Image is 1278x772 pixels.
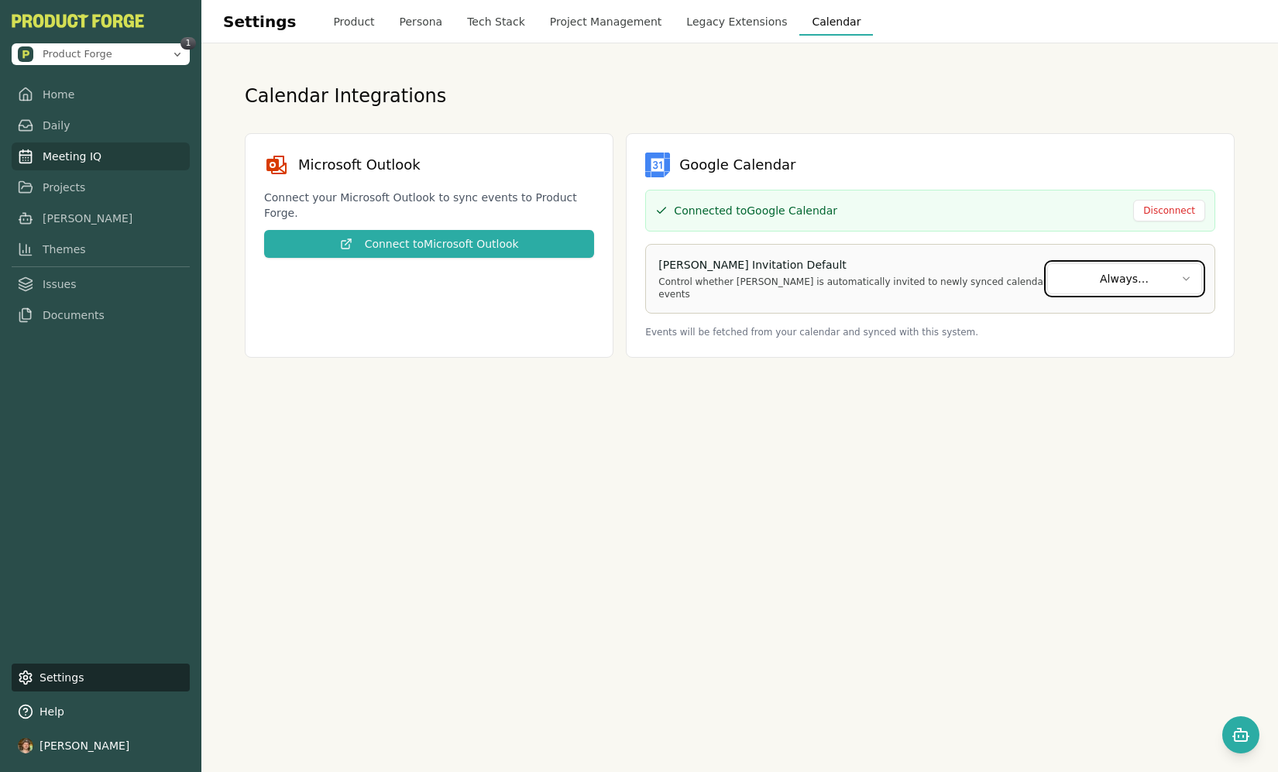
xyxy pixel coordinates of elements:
img: Product Forge [12,14,144,28]
img: Product Forge [18,46,33,62]
h3: Google Calendar [679,154,795,176]
span: 1 [180,37,196,50]
span: Connected to Google Calendar [674,203,837,218]
button: Connect toMicrosoft Outlook [264,230,594,258]
button: Project Management [538,8,675,36]
button: Disconnect [1133,200,1205,221]
a: Home [12,81,190,108]
h1: Calendar Integrations [245,84,446,108]
a: Settings [12,664,190,691]
button: [PERSON_NAME] [12,732,190,760]
button: Persona [387,8,455,36]
button: Calendar [799,8,873,36]
a: Documents [12,301,190,329]
h1: Settings [223,10,296,33]
a: Projects [12,173,190,201]
button: Open organization switcher [12,43,190,65]
a: Issues [12,270,190,298]
div: Events will be fetched from your calendar and synced with this system. [645,326,1215,338]
button: Legacy Extensions [674,8,799,36]
button: Product [321,8,386,36]
p: Control whether [PERSON_NAME] is automatically invited to newly synced calendar events [658,276,1047,300]
a: Themes [12,235,190,263]
button: Tech Stack [455,8,538,36]
button: PF-Logo [12,14,144,28]
a: Meeting IQ [12,142,190,170]
div: Connect your Microsoft Outlook to sync events to Product Forge. [264,190,594,221]
label: [PERSON_NAME] Invitation Default [658,259,846,271]
button: Help [12,698,190,726]
span: Product Forge [43,47,112,61]
button: Open chat [1222,716,1259,753]
a: Daily [12,112,190,139]
img: profile [18,738,33,753]
a: [PERSON_NAME] [12,204,190,232]
h3: Microsoft Outlook [298,154,421,176]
